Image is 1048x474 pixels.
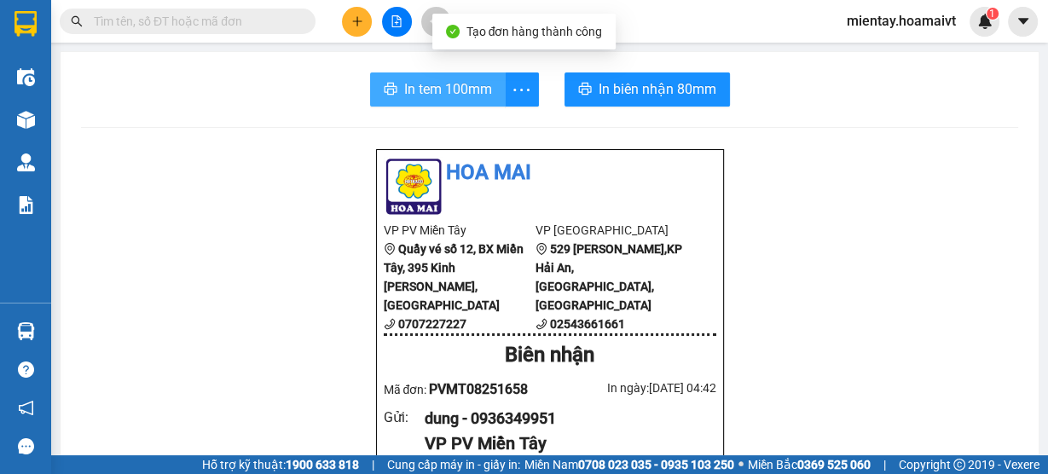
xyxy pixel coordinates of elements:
[466,25,603,38] span: Tạo đơn hàng thành công
[833,10,970,32] span: mientay.hoamaivt
[387,455,520,474] span: Cung cấp máy in - giấy in:
[398,317,466,331] b: 0707227227
[384,157,716,189] li: Hoa Mai
[425,431,702,457] div: VP PV Miền Tây
[286,458,359,471] strong: 1900 633 818
[536,221,688,240] li: VP [GEOGRAPHIC_DATA]
[404,78,492,100] span: In tem 100mm
[1016,14,1031,29] span: caret-down
[17,322,35,340] img: warehouse-icon
[977,14,993,29] img: icon-new-feature
[505,72,539,107] button: more
[202,455,359,474] span: Hỗ trợ kỹ thuật:
[17,111,35,129] img: warehouse-icon
[18,400,34,416] span: notification
[18,361,34,378] span: question-circle
[384,157,443,217] img: logo.jpg
[536,318,547,330] span: phone
[425,407,702,431] div: dung - 0936349951
[578,82,592,98] span: printer
[421,7,451,37] button: aim
[953,459,965,471] span: copyright
[17,196,35,214] img: solution-icon
[989,8,995,20] span: 1
[565,72,730,107] button: printerIn biên nhận 80mm
[342,7,372,37] button: plus
[1008,7,1038,37] button: caret-down
[384,221,536,240] li: VP PV Miền Tây
[384,242,524,312] b: Quầy vé số 12, BX Miền Tây, 395 Kinh [PERSON_NAME], [GEOGRAPHIC_DATA]
[384,82,397,98] span: printer
[384,243,396,255] span: environment
[599,78,716,100] span: In biên nhận 80mm
[550,317,625,331] b: 02543661661
[446,25,460,38] span: check-circle
[17,153,35,171] img: warehouse-icon
[536,242,682,312] b: 529 [PERSON_NAME],KP Hải An, [GEOGRAPHIC_DATA], [GEOGRAPHIC_DATA]
[370,72,506,107] button: printerIn tem 100mm
[382,7,412,37] button: file-add
[430,15,442,27] span: aim
[17,68,35,86] img: warehouse-icon
[384,339,716,372] div: Biên nhận
[738,461,744,468] span: ⚪️
[384,407,426,428] div: Gửi :
[536,243,547,255] span: environment
[883,455,886,474] span: |
[506,79,538,101] span: more
[372,455,374,474] span: |
[18,438,34,454] span: message
[14,11,37,37] img: logo-vxr
[524,455,734,474] span: Miền Nam
[429,381,528,397] span: PVMT08251658
[351,15,363,27] span: plus
[748,455,871,474] span: Miền Bắc
[987,8,999,20] sup: 1
[550,379,716,397] div: In ngày: [DATE] 04:42
[384,379,550,400] div: Mã đơn:
[94,12,295,31] input: Tìm tên, số ĐT hoặc mã đơn
[797,458,871,471] strong: 0369 525 060
[578,458,734,471] strong: 0708 023 035 - 0935 103 250
[391,15,402,27] span: file-add
[384,318,396,330] span: phone
[71,15,83,27] span: search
